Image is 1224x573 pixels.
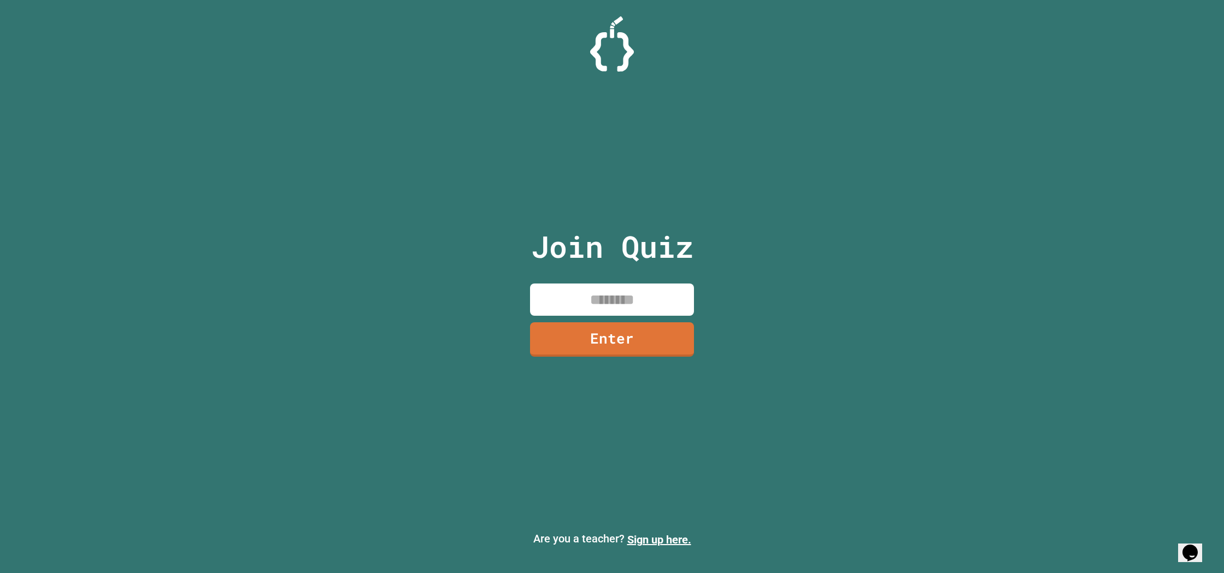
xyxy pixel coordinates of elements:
[531,224,693,269] p: Join Quiz
[9,530,1215,548] p: Are you a teacher?
[590,16,634,72] img: Logo.svg
[627,533,691,546] a: Sign up here.
[1178,529,1213,562] iframe: chat widget
[530,322,694,357] a: Enter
